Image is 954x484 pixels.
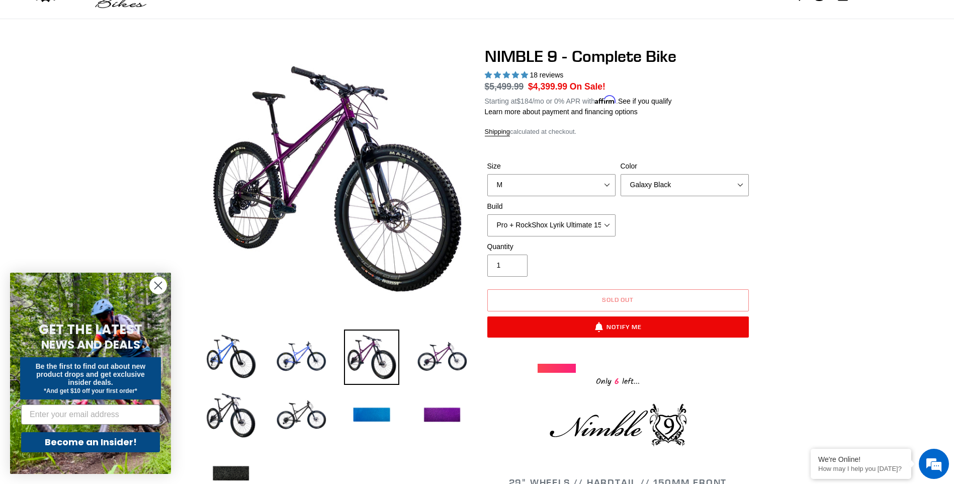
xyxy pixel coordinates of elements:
[595,96,616,104] span: Affirm
[36,362,146,386] span: Be the first to find out about new product drops and get exclusive insider deals.
[621,161,749,172] label: Color
[570,80,605,93] span: On Sale!
[39,320,142,339] span: GET THE LATEST
[818,465,904,472] p: How may I help you today?
[44,387,137,394] span: *And get $10 off your first order*
[344,388,399,443] img: Load image into Gallery viewer, NIMBLE 9 - Complete Bike
[11,55,26,70] div: Navigation go back
[485,94,672,107] p: Starting at /mo or 0% APR with .
[203,388,258,443] img: Load image into Gallery viewer, NIMBLE 9 - Complete Bike
[530,71,563,79] span: 18 reviews
[487,161,616,172] label: Size
[818,455,904,463] div: We're Online!
[487,201,616,212] label: Build
[21,432,160,452] button: Become an Insider!
[485,47,751,66] h1: NIMBLE 9 - Complete Bike
[487,289,749,311] button: Sold out
[203,330,258,385] img: Load image into Gallery viewer, NIMBLE 9 - Complete Bike
[528,82,567,92] span: $4,399.99
[274,330,329,385] img: Load image into Gallery viewer, NIMBLE 9 - Complete Bike
[58,127,139,228] span: We're online!
[485,108,638,116] a: Learn more about payment and financing options
[485,128,510,136] a: Shipping
[516,97,532,105] span: $184
[538,373,699,388] div: Only left...
[274,388,329,443] img: Load image into Gallery viewer, NIMBLE 9 - Complete Bike
[67,56,184,69] div: Chat with us now
[165,5,189,29] div: Minimize live chat window
[21,405,160,425] input: Enter your email address
[487,316,749,338] button: Notify Me
[5,275,192,310] textarea: Type your message and hit 'Enter'
[618,97,672,105] a: See if you qualify - Learn more about Affirm Financing (opens in modal)
[414,330,470,385] img: Load image into Gallery viewer, NIMBLE 9 - Complete Bike
[41,337,140,353] span: NEWS AND DEALS
[487,241,616,252] label: Quantity
[485,82,524,92] s: $5,499.99
[414,388,470,443] img: Load image into Gallery viewer, NIMBLE 9 - Complete Bike
[32,50,57,75] img: d_696896380_company_1647369064580_696896380
[485,71,530,79] span: 4.89 stars
[344,330,399,385] img: Load image into Gallery viewer, NIMBLE 9 - Complete Bike
[602,296,634,303] span: Sold out
[485,127,751,137] div: calculated at checkout.
[612,375,622,388] span: 6
[149,277,167,294] button: Close dialog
